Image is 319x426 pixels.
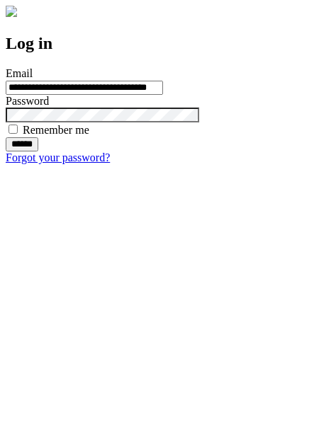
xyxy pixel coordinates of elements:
label: Email [6,67,33,79]
a: Forgot your password? [6,151,110,163]
label: Remember me [23,124,89,136]
h2: Log in [6,34,313,53]
img: logo-4e3dc11c47720685a147b03b5a06dd966a58ff35d612b21f08c02c0306f2b779.png [6,6,17,17]
label: Password [6,95,49,107]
